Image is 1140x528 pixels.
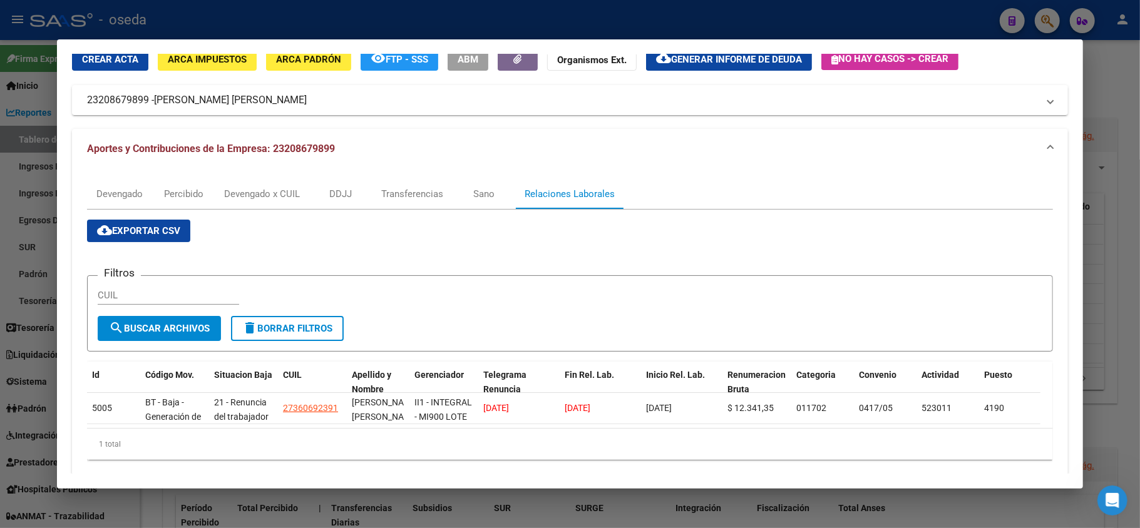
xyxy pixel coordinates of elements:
span: Inicio Rel. Lab. [646,370,705,380]
div: Transferencias [381,187,443,201]
span: $ 12.341,35 [727,403,774,413]
datatable-header-cell: CUIL [278,362,347,417]
div: Percibido [164,187,203,201]
div: Aportes y Contribuciones de la Empresa: 23208679899 [72,169,1068,480]
span: Gerenciador [414,370,464,380]
span: 5005 [92,403,112,413]
div: Sano [473,187,495,201]
span: Aportes y Contribuciones de la Empresa: 23208679899 [87,143,335,155]
button: Crear Acta [72,48,148,71]
span: 27360692391 [283,403,338,413]
mat-icon: cloud_download [97,223,112,238]
span: Código Mov. [145,370,194,380]
span: Puesto [984,370,1012,380]
datatable-header-cell: Puesto [979,362,1042,417]
span: 21 - Renuncia del trabajador / ART.240 - LCT / ART.64 Inc.a) L22248 y otras [214,397,269,479]
span: Crear Acta [82,54,138,65]
span: 4190 [984,403,1004,413]
datatable-header-cell: Convenio [854,362,917,417]
span: FTP - SSS [386,54,428,65]
span: Fin Rel. Lab. [565,370,614,380]
button: Borrar Filtros [231,316,344,341]
div: DDJJ [329,187,352,201]
span: Id [92,370,100,380]
span: Buscar Archivos [109,323,210,334]
div: Devengado [96,187,143,201]
span: No hay casos -> Crear [831,53,948,64]
span: 0417/05 [859,403,893,413]
span: 011702 [796,403,826,413]
datatable-header-cell: Gerenciador [409,362,478,417]
span: Situacion Baja [214,370,272,380]
span: Telegrama Renuncia [483,370,526,394]
button: FTP - SSS [361,48,438,71]
span: Renumeracion Bruta [727,370,786,394]
button: Organismos Ext. [547,48,637,71]
h3: Filtros [98,266,141,280]
strong: Organismos Ext. [557,54,627,66]
span: Categoria [796,370,836,380]
button: Generar informe de deuda [646,48,812,71]
datatable-header-cell: Telegrama Renuncia [478,362,560,417]
button: ARCA Padrón [266,48,351,71]
span: [DATE] [646,403,672,413]
span: Generar informe de deuda [671,54,802,65]
mat-panel-title: 23208679899 - [87,93,1038,108]
datatable-header-cell: Actividad [917,362,979,417]
span: Convenio [859,370,896,380]
datatable-header-cell: Apellido y Nombre [347,362,409,417]
datatable-header-cell: Situacion Baja [209,362,278,417]
span: Borrar Filtros [242,323,332,334]
span: [DATE] [483,403,509,413]
span: Exportar CSV [97,225,180,236]
span: Actividad [922,370,959,380]
span: BT - Baja - Generación de Clave [145,397,201,436]
button: No hay casos -> Crear [821,48,958,70]
button: Buscar Archivos [98,316,221,341]
span: CUIL [283,370,302,380]
datatable-header-cell: Categoria [791,362,854,417]
iframe: Intercom live chat [1097,485,1127,515]
mat-icon: cloud_download [656,51,671,66]
div: 1 total [87,429,1053,460]
mat-expansion-panel-header: 23208679899 -[PERSON_NAME] [PERSON_NAME] [72,85,1068,115]
datatable-header-cell: Id [87,362,140,417]
datatable-header-cell: Código Mov. [140,362,209,417]
mat-icon: search [109,320,124,335]
div: Devengado x CUIL [224,187,300,201]
button: ABM [448,48,488,71]
span: ARCA Padrón [276,54,341,65]
span: [PERSON_NAME] [PERSON_NAME] [154,93,307,108]
span: 523011 [922,403,952,413]
datatable-header-cell: Renumeracion Bruta [722,362,791,417]
mat-icon: remove_red_eye [371,51,386,66]
span: LOPEZ NOELIA BELEN [352,397,419,422]
mat-icon: delete [242,320,257,335]
button: Exportar CSV [87,220,190,242]
mat-expansion-panel-header: Aportes y Contribuciones de la Empresa: 23208679899 [72,129,1068,169]
span: Apellido y Nombre [352,370,391,394]
span: ARCA Impuestos [168,54,247,65]
datatable-header-cell: Inicio Rel. Lab. [641,362,722,417]
span: II1 - INTEGRAL - MI900 LOTE 1 [414,397,472,436]
div: Relaciones Laborales [525,187,615,201]
span: ABM [458,54,478,65]
span: [DATE] [565,403,590,413]
datatable-header-cell: Fin Rel. Lab. [560,362,641,417]
button: ARCA Impuestos [158,48,257,71]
